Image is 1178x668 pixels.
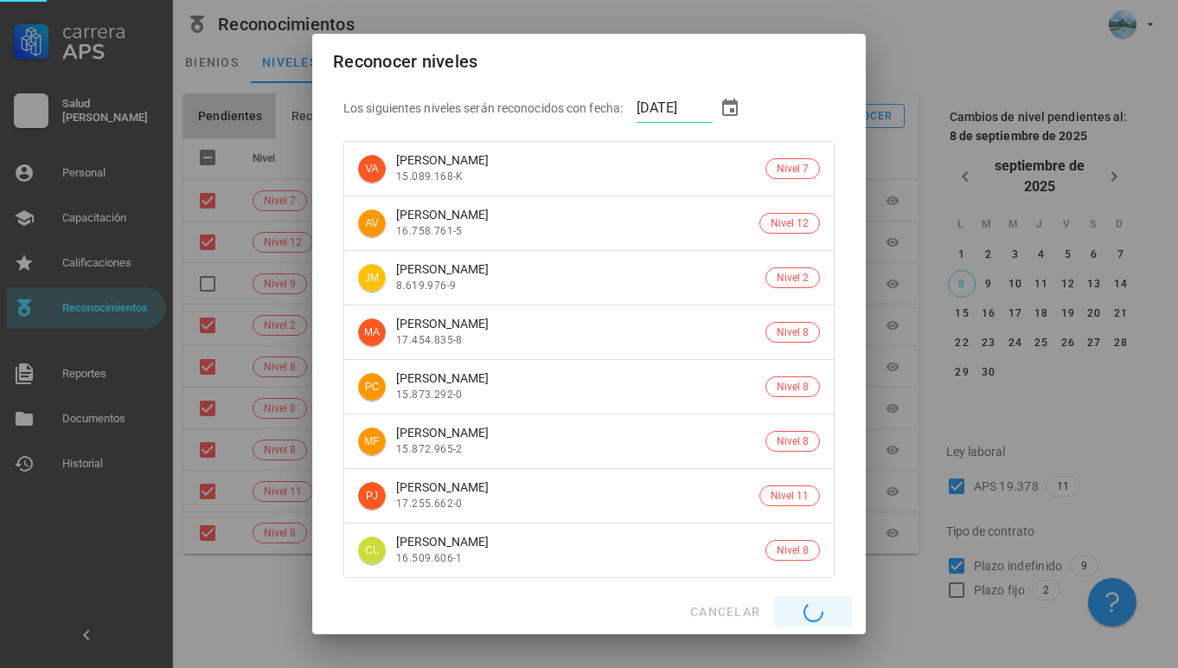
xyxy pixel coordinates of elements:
span: Nivel 8 [777,541,809,560]
div: avatar [358,427,386,455]
span: MF [364,427,379,455]
div: avatar [358,536,386,564]
span: JM [365,264,379,292]
div: [PERSON_NAME] [396,425,489,440]
div: avatar [358,318,386,346]
span: Nivel 12 [771,214,809,233]
span: PJ [366,482,378,510]
div: Reconocer niveles [333,48,477,75]
div: 15.872.965-2 [396,440,489,458]
div: avatar [358,209,386,237]
div: avatar [358,482,386,510]
span: AV [365,209,378,237]
span: Nivel 11 [771,486,809,505]
span: VA [365,155,378,183]
div: avatar [358,155,386,183]
div: Los siguientes niveles serán reconocidos con fecha: [343,99,623,118]
span: MA [364,318,380,346]
span: CL [365,536,378,564]
div: [PERSON_NAME] [396,152,489,168]
span: Nivel 8 [777,377,809,396]
div: 17.454.835-8 [396,331,489,349]
div: 15.089.168-K [396,168,489,185]
div: [PERSON_NAME] [396,261,489,277]
div: avatar [358,373,386,401]
div: 17.255.662-0 [396,495,489,512]
div: [PERSON_NAME] [396,316,489,331]
div: 16.509.606-1 [396,549,489,567]
div: [PERSON_NAME] [396,479,489,495]
div: [PERSON_NAME] [396,534,489,549]
div: 15.873.292-0 [396,386,489,403]
span: Nivel 7 [777,159,809,178]
div: [PERSON_NAME] [396,207,489,222]
span: Nivel 8 [777,323,809,342]
span: Nivel 8 [777,432,809,451]
span: Nivel 2 [777,268,809,287]
div: 16.758.761-5 [396,222,489,240]
div: [PERSON_NAME] [396,370,489,386]
div: avatar [358,264,386,292]
div: 8.619.976-9 [396,277,489,294]
span: PC [365,373,380,401]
